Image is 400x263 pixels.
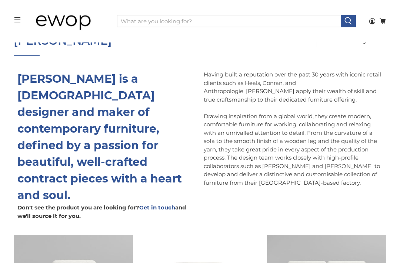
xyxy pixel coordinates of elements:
[117,15,341,28] input: What are you looking for?
[204,71,383,204] div: Having built a reputation over the past 30 years with iconic retail clients such as Heals, Conran...
[14,35,112,48] h1: [PERSON_NAME]
[139,204,175,211] a: Get in touch
[204,113,383,188] p: Drawing inspiration from a global world, they create modern, comfortable furniture for working, c...
[17,204,186,220] strong: Don't see the product you are looking for? and we'll source it for you.
[17,72,182,202] strong: [PERSON_NAME] is a [DEMOGRAPHIC_DATA] designer and maker of contemporary furniture, defined by a ...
